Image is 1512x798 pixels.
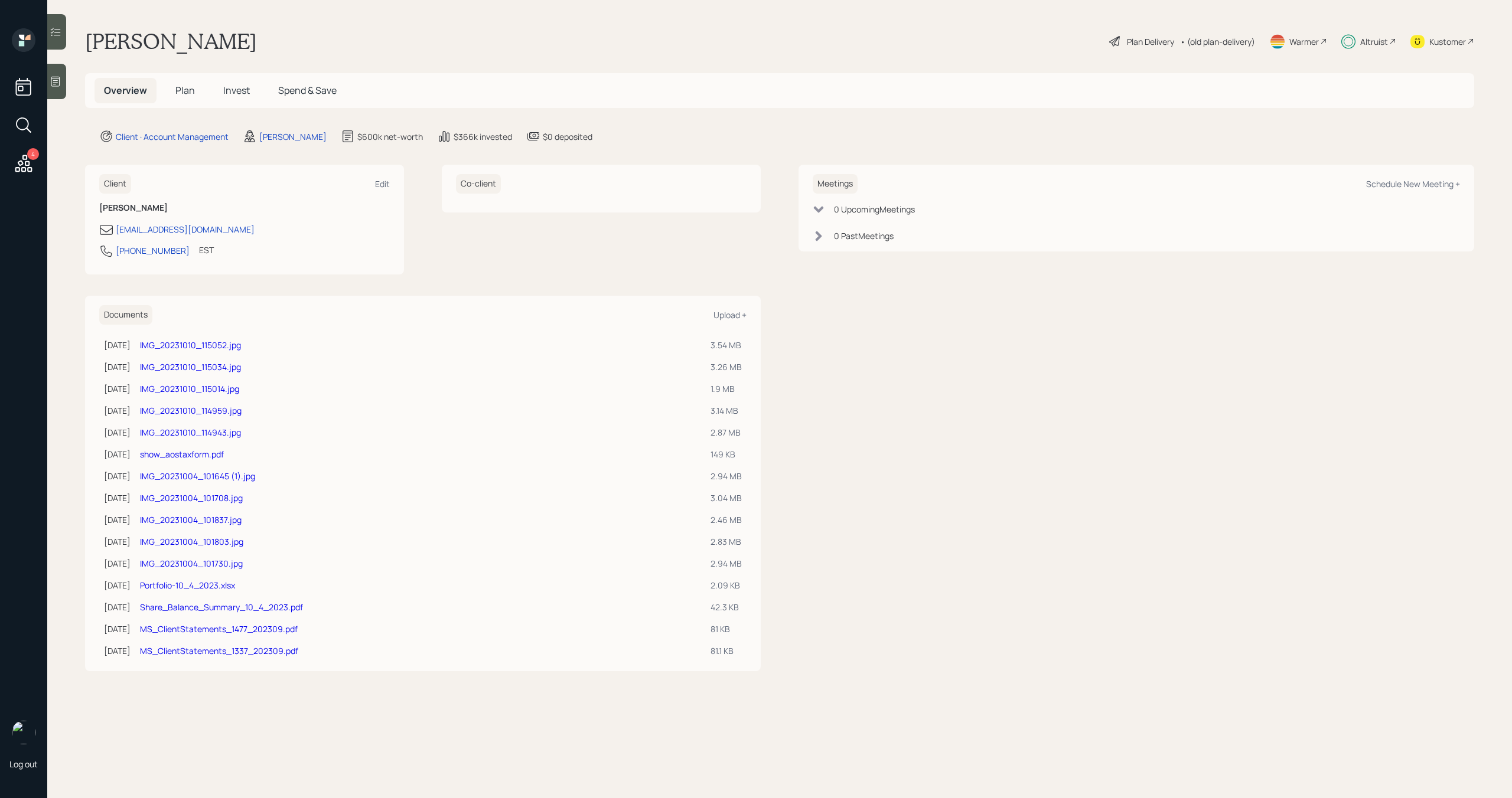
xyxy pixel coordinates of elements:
[140,405,242,416] a: IMG_20231010_114959.jpg
[104,339,131,351] div: [DATE]
[104,623,131,635] div: [DATE]
[104,557,131,570] div: [DATE]
[104,514,131,526] div: [DATE]
[140,623,298,635] a: MS_ClientStatements_1477_202309.pdf
[1180,35,1255,48] div: • (old plan-delivery)
[140,470,255,482] a: IMG_20231004_101645 (1).jpg
[711,382,742,395] div: 1.9 MB
[104,382,131,395] div: [DATE]
[357,130,423,143] div: $600k net-worth
[711,579,742,591] div: 2.09 KB
[140,536,243,547] a: IMG_20231004_101803.jpg
[711,557,742,570] div: 2.94 MB
[834,203,915,215] div: 0 Upcoming Meeting s
[140,492,243,503] a: IMG_20231004_101708.jpg
[711,361,742,373] div: 3.26 MB
[116,130,229,143] div: Client · Account Management
[140,514,242,525] a: IMG_20231004_101837.jpg
[711,404,742,417] div: 3.14 MB
[140,361,241,372] a: IMG_20231010_115034.jpg
[116,223,255,236] div: [EMAIL_ADDRESS][DOMAIN_NAME]
[104,470,131,482] div: [DATE]
[1360,35,1388,48] div: Altruist
[713,309,747,320] div: Upload +
[140,339,241,351] a: IMG_20231010_115052.jpg
[711,514,742,526] div: 2.46 MB
[116,244,190,257] div: [PHONE_NUMBER]
[12,721,35,744] img: michael-russo-headshot.png
[711,601,742,613] div: 42.3 KB
[85,28,257,54] h1: [PERSON_NAME]
[1429,35,1466,48] div: Kustomer
[99,305,152,325] h6: Documents
[543,130,592,143] div: $0 deposited
[456,174,501,194] h6: Co-client
[140,427,241,438] a: IMG_20231010_114943.jpg
[199,244,214,256] div: EST
[104,448,131,460] div: [DATE]
[711,645,742,657] div: 81.1 KB
[140,383,239,394] a: IMG_20231010_115014.jpg
[99,174,131,194] h6: Client
[711,339,742,351] div: 3.54 MB
[1366,178,1460,189] div: Schedule New Meeting +
[175,84,195,97] span: Plan
[140,449,224,460] a: show_aostaxform.pdf
[140,558,243,569] a: IMG_20231004_101730.jpg
[104,84,147,97] span: Overview
[104,579,131,591] div: [DATE]
[104,426,131,439] div: [DATE]
[104,645,131,657] div: [DATE]
[1127,35,1174,48] div: Plan Delivery
[104,361,131,373] div: [DATE]
[454,130,512,143] div: $366k invested
[27,148,39,160] div: 4
[711,623,742,635] div: 81 KB
[711,470,742,482] div: 2.94 MB
[1289,35,1319,48] div: Warmer
[104,404,131,417] div: [DATE]
[711,535,742,548] div: 2.83 MB
[104,601,131,613] div: [DATE]
[99,203,390,213] h6: [PERSON_NAME]
[259,130,327,143] div: [PERSON_NAME]
[711,448,742,460] div: 149 KB
[104,492,131,504] div: [DATE]
[375,178,390,189] div: Edit
[104,535,131,548] div: [DATE]
[711,426,742,439] div: 2.87 MB
[140,601,303,613] a: Share_Balance_Summary_10_4_2023.pdf
[813,174,858,194] h6: Meetings
[140,580,235,591] a: Portfolio-10_4_2023.xlsx
[140,645,298,656] a: MS_ClientStatements_1337_202309.pdf
[711,492,742,504] div: 3.04 MB
[9,758,38,770] div: Log out
[223,84,250,97] span: Invest
[278,84,337,97] span: Spend & Save
[834,230,894,242] div: 0 Past Meeting s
